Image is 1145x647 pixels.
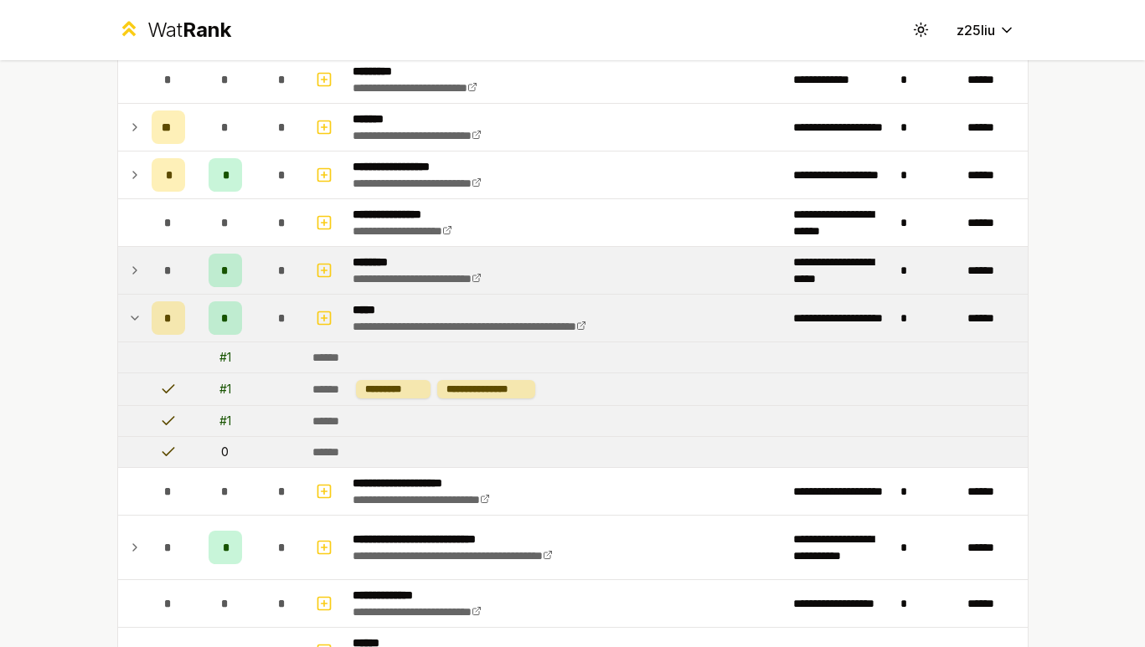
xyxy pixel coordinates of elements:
span: Rank [183,18,231,42]
td: 0 [192,437,259,467]
button: z25liu [943,15,1029,45]
div: # 1 [219,349,231,366]
div: # 1 [219,413,231,429]
div: # 1 [219,381,231,398]
div: Wat [147,17,231,44]
span: z25liu [957,20,995,40]
a: WatRank [117,17,232,44]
